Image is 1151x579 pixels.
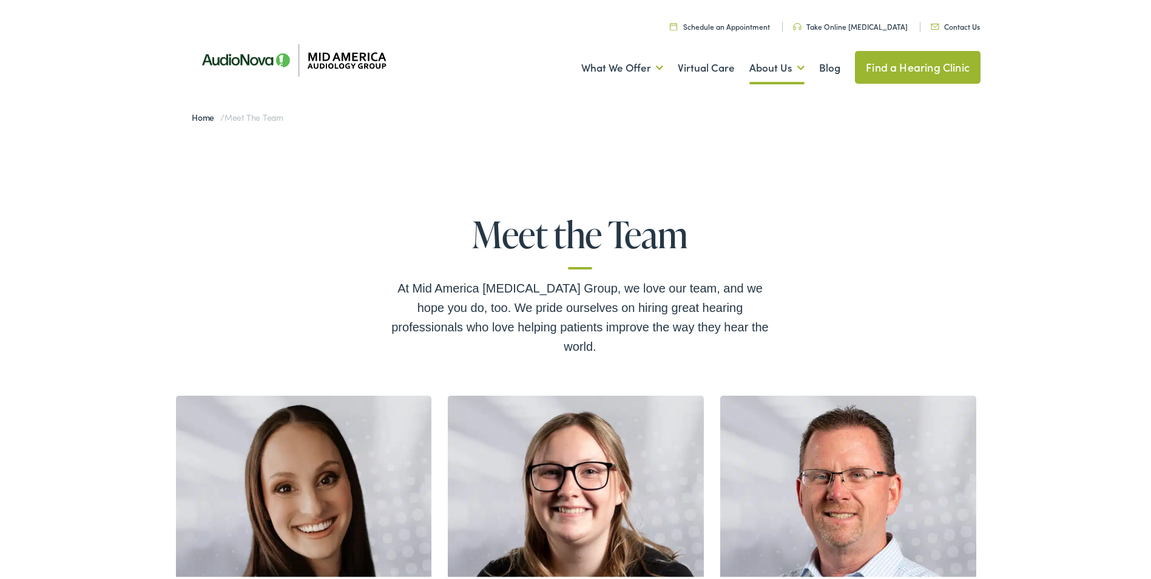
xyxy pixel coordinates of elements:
a: Find a Hearing Clinic [855,49,981,81]
a: About Us [749,43,805,88]
span: Meet the Team [224,109,283,121]
div: At Mid America [MEDICAL_DATA] Group, we love our team, and we hope you do, too. We pride ourselve... [386,276,774,354]
a: Home [192,109,220,121]
h1: Meet the Team [386,212,774,267]
a: What We Offer [581,43,663,88]
a: Blog [819,43,840,88]
img: utility icon [931,21,939,27]
a: Take Online [MEDICAL_DATA] [793,19,908,29]
img: utility icon [670,20,677,28]
a: Schedule an Appointment [670,19,770,29]
a: Contact Us [931,19,980,29]
span: / [192,109,283,121]
img: utility icon [793,21,802,28]
a: Virtual Care [678,43,735,88]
